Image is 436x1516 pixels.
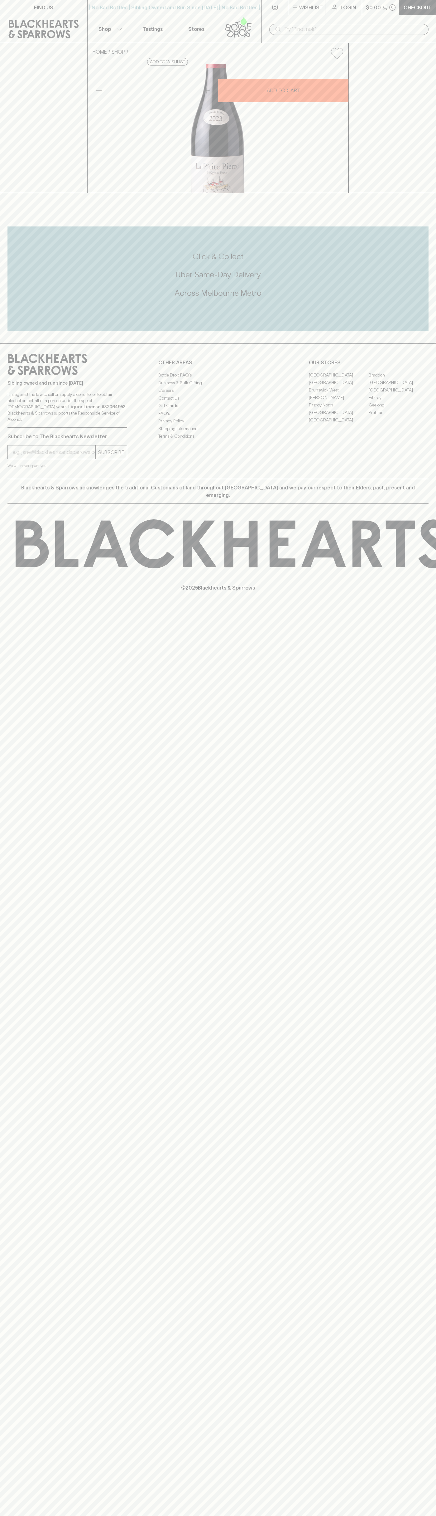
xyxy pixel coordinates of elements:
p: $0.00 [366,4,381,11]
a: Braddon [369,371,429,379]
input: e.g. jane@blackheartsandsparrows.com.au [12,447,95,457]
p: Wishlist [299,4,323,11]
p: Shop [98,25,111,33]
button: Add to wishlist [147,58,188,66]
p: OTHER AREAS [158,359,278,366]
p: Tastings [143,25,163,33]
a: Stores [175,15,218,43]
a: Brunswick West [309,386,369,394]
p: SUBSCRIBE [98,449,124,456]
p: Stores [188,25,204,33]
button: ADD TO CART [218,79,348,102]
a: Careers [158,387,278,394]
p: Checkout [404,4,432,11]
a: [PERSON_NAME] [309,394,369,401]
a: SHOP [112,49,125,55]
p: We will never spam you [7,463,127,469]
a: Bottle Drop FAQ's [158,372,278,379]
a: Fitzroy [369,394,429,401]
a: [GEOGRAPHIC_DATA] [369,379,429,386]
button: Shop [88,15,131,43]
a: Terms & Conditions [158,433,278,440]
a: Privacy Policy [158,417,278,425]
p: FIND US [34,4,53,11]
p: It is against the law to sell or supply alcohol to, or to obtain alcohol on behalf of a person un... [7,391,127,422]
a: [GEOGRAPHIC_DATA] [309,409,369,416]
a: Shipping Information [158,425,278,432]
a: Gift Cards [158,402,278,410]
a: Fitzroy North [309,401,369,409]
p: ADD TO CART [267,87,300,94]
p: Blackhearts & Sparrows acknowledges the traditional Custodians of land throughout [GEOGRAPHIC_DAT... [12,484,424,499]
a: [GEOGRAPHIC_DATA] [309,416,369,424]
h5: Across Melbourne Metro [7,288,429,298]
div: Call to action block [7,226,429,331]
p: OUR STORES [309,359,429,366]
p: 0 [391,6,394,9]
a: HOME [93,49,107,55]
input: Try "Pinot noir" [284,24,424,34]
h5: Uber Same-Day Delivery [7,270,429,280]
a: FAQ's [158,410,278,417]
p: Sibling owned and run since [DATE] [7,380,127,386]
a: Prahran [369,409,429,416]
a: Contact Us [158,394,278,402]
a: Geelong [369,401,429,409]
p: Subscribe to The Blackhearts Newsletter [7,433,127,440]
strong: Liquor License #32064953 [68,404,126,409]
img: 40751.png [88,64,348,193]
a: Tastings [131,15,175,43]
a: [GEOGRAPHIC_DATA] [369,386,429,394]
a: [GEOGRAPHIC_DATA] [309,379,369,386]
button: SUBSCRIBE [96,445,127,459]
a: Business & Bulk Gifting [158,379,278,386]
h5: Click & Collect [7,251,429,262]
p: Login [341,4,356,11]
a: [GEOGRAPHIC_DATA] [309,371,369,379]
button: Add to wishlist [328,46,346,61]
